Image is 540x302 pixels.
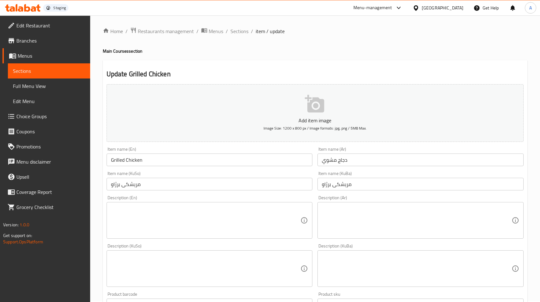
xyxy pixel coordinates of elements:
a: Upsell [3,169,90,184]
a: Coverage Report [3,184,90,200]
span: Image Size: 1200 x 800 px / Image formats: jpg, png / 5MB Max. [264,125,367,132]
a: Promotions [3,139,90,154]
span: Upsell [16,173,85,181]
a: Choice Groups [3,109,90,124]
input: Enter name Ar [317,154,524,166]
span: Edit Restaurant [16,22,85,29]
span: Promotions [16,143,85,150]
span: Branches [16,37,85,44]
li: / [226,27,228,35]
input: Enter name KuSo [107,178,313,190]
span: Full Menu View [13,82,85,90]
span: Coverage Report [16,188,85,196]
li: / [251,27,253,35]
span: Choice Groups [16,113,85,120]
a: Menus [201,27,223,35]
span: 1.0.0 [20,221,29,229]
button: Add item imageImage Size: 1200 x 800 px / Image formats: jpg, png / 5MB Max. [107,84,524,142]
a: Menu disclaimer [3,154,90,169]
span: item / update [256,27,285,35]
div: Menu-management [353,4,392,12]
a: Coupons [3,124,90,139]
span: A [529,4,532,11]
li: / [196,27,199,35]
a: Full Menu View [8,78,90,94]
span: Menu disclaimer [16,158,85,166]
a: Branches [3,33,90,48]
div: [GEOGRAPHIC_DATA] [422,4,463,11]
li: / [125,27,128,35]
span: Coupons [16,128,85,135]
span: Grocery Checklist [16,203,85,211]
span: Version: [3,221,19,229]
a: Support.OpsPlatform [3,238,43,246]
p: Add item image [116,117,514,124]
span: Menus [209,27,223,35]
a: Grocery Checklist [3,200,90,215]
a: Home [103,27,123,35]
a: Edit Menu [8,94,90,109]
h4: Main Courses section [103,48,527,54]
h2: Update Grilled Chicken [107,69,524,79]
a: Restaurants management [130,27,194,35]
a: Sections [8,63,90,78]
nav: breadcrumb [103,27,527,35]
input: Enter name KuBa [317,178,524,190]
input: Enter name En [107,154,313,166]
a: Sections [230,27,248,35]
span: Menus [18,52,85,60]
a: Edit Restaurant [3,18,90,33]
span: Restaurants management [138,27,194,35]
span: Get support on: [3,231,32,240]
span: Edit Menu [13,97,85,105]
div: Staging [53,5,66,10]
a: Menus [3,48,90,63]
span: Sections [13,67,85,75]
